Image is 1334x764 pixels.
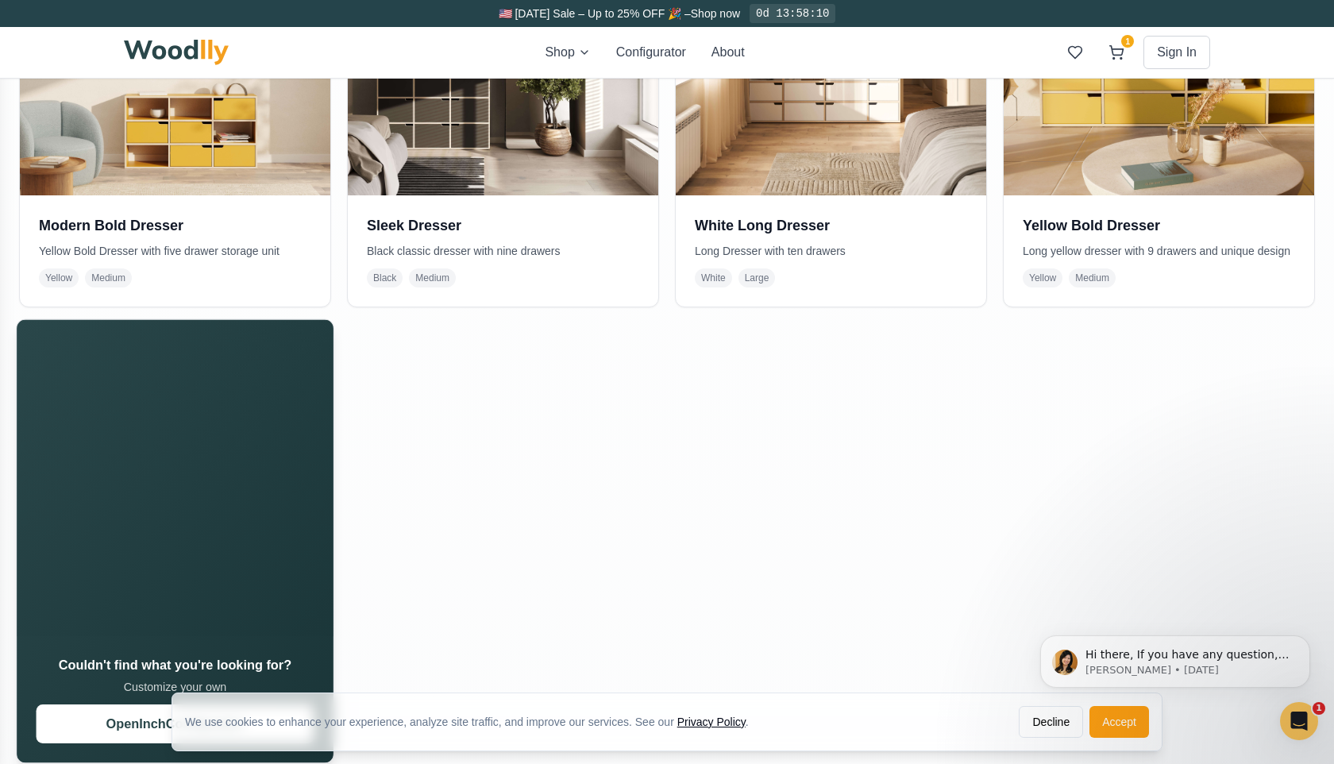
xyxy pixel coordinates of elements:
[1102,38,1131,67] button: 1
[695,268,732,287] span: White
[1313,702,1325,715] span: 1
[124,40,229,65] img: Woodlly
[1121,35,1134,48] span: 1
[1023,243,1295,259] p: Long yellow dresser with 9 drawers and unique design
[37,678,314,694] p: Customize your own
[17,320,333,637] video: Your browser does not support the video tag.
[616,43,686,62] button: Configurator
[39,243,311,259] p: Yellow Bold Dresser with five drawer storage unit
[695,214,967,237] h3: White Long Dresser
[39,214,311,237] h3: Modern Bold Dresser
[1023,268,1062,287] span: Yellow
[695,243,967,259] p: Long Dresser with ten drawers
[409,268,456,287] span: Medium
[185,714,761,730] div: We use cookies to enhance your experience, analyze site traffic, and improve our services. See our .
[545,43,590,62] button: Shop
[711,43,745,62] button: About
[1023,214,1295,237] h3: Yellow Bold Dresser
[738,268,776,287] span: Large
[1016,602,1334,721] iframe: Intercom notifications message
[1019,706,1083,738] button: Decline
[367,243,639,259] p: Black classic dresser with nine drawers
[367,268,403,287] span: Black
[85,268,132,287] span: Medium
[677,716,746,728] a: Privacy Policy
[691,7,740,20] a: Shop now
[1089,706,1149,738] button: Accept
[1280,702,1318,740] iframe: Intercom live chat
[750,4,835,23] div: 0d 13:58:10
[37,656,314,675] h3: Couldn't find what you're looking for?
[367,214,639,237] h3: Sleek Dresser
[1069,268,1116,287] span: Medium
[1143,36,1210,69] button: Sign In
[499,7,691,20] span: 🇺🇸 [DATE] Sale – Up to 25% OFF 🎉 –
[39,268,79,287] span: Yellow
